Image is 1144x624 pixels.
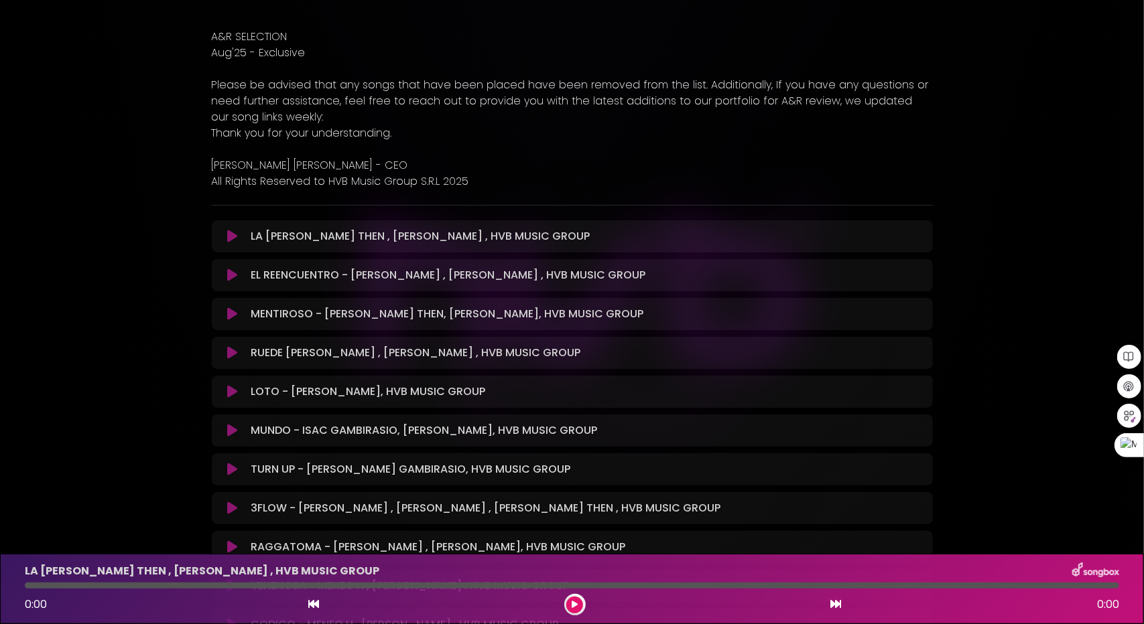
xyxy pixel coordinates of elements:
[251,539,625,555] p: RAGGATOMA - [PERSON_NAME] , [PERSON_NAME], HVB MUSIC GROUP
[25,597,47,612] span: 0:00
[212,29,933,45] p: A&R SELECTION
[251,500,720,516] p: 3FLOW - [PERSON_NAME] , [PERSON_NAME] , [PERSON_NAME] THEN , HVB MUSIC GROUP
[251,228,590,244] p: LA [PERSON_NAME] THEN , [PERSON_NAME] , HVB MUSIC GROUP
[212,125,933,141] p: Thank you for your understanding.
[251,267,645,283] p: EL REENCUENTRO - [PERSON_NAME] , [PERSON_NAME] , HVB MUSIC GROUP
[251,345,580,361] p: RUEDE [PERSON_NAME] , [PERSON_NAME] , HVB MUSIC GROUP
[25,563,379,579] p: LA [PERSON_NAME] THEN , [PERSON_NAME] , HVB MUSIC GROUP
[212,77,933,125] p: Please be advised that any songs that have been placed have been removed from the list. Additiona...
[212,157,933,173] p: [PERSON_NAME] [PERSON_NAME] - CEO
[251,422,597,439] p: MUNDO - ISAC GAMBIRASIO, [PERSON_NAME], HVB MUSIC GROUP
[251,384,485,400] p: LOTO - [PERSON_NAME], HVB MUSIC GROUP
[1097,597,1119,613] span: 0:00
[212,173,933,189] p: All Rights Reserved to HVB Music Group S.R.L 2025
[212,45,933,61] p: Aug'25 - Exclusive
[1072,562,1119,580] img: songbox-logo-white.png
[251,306,643,322] p: MENTIROSO - [PERSON_NAME] THEN, [PERSON_NAME], HVB MUSIC GROUP
[251,461,570,477] p: TURN UP - [PERSON_NAME] GAMBIRASIO, HVB MUSIC GROUP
